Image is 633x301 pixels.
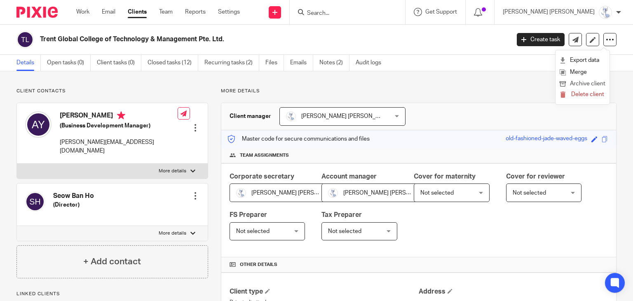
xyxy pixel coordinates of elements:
a: Closed tasks (12) [148,55,198,71]
p: [PERSON_NAME] [PERSON_NAME] [503,8,595,16]
span: Account manager [321,173,377,180]
a: Merge [560,66,605,78]
span: Not selected [420,190,454,196]
input: Search [306,10,380,17]
p: More details [159,168,186,174]
h5: (Business Development Manager) [60,122,178,130]
p: [PERSON_NAME][EMAIL_ADDRESS][DOMAIN_NAME] [60,138,178,155]
img: images.jfif [286,111,296,121]
button: Delete client [560,89,605,100]
p: Client contacts [16,88,208,94]
a: Export data [560,54,605,66]
a: Recurring tasks (2) [204,55,259,71]
a: Emails [290,55,313,71]
a: Notes (2) [319,55,349,71]
p: More details [159,230,186,237]
h4: Client type [230,287,419,296]
span: Not selected [328,228,361,234]
p: Linked clients [16,291,208,297]
h3: Client manager [230,112,271,120]
span: Not selected [236,228,270,234]
a: Clients [128,8,147,16]
a: Audit logs [356,55,387,71]
span: Team assignments [240,152,289,159]
p: Master code for secure communications and files [227,135,370,143]
h4: Seow Ban Ho [53,192,94,200]
img: images.jfif [599,6,612,19]
button: Archive client [560,79,605,89]
img: svg%3E [25,192,45,212]
span: [PERSON_NAME] [PERSON_NAME] [301,113,393,119]
span: Not selected [513,190,546,196]
p: More details [221,88,617,94]
span: FS Preparer [230,212,267,218]
h4: + Add contact [83,255,141,268]
span: Tax Preparer [321,212,362,218]
span: Other details [240,261,277,268]
span: Corporate secretary [230,173,294,180]
span: Delete client [571,92,604,97]
a: Team [159,8,173,16]
a: Settings [218,8,240,16]
img: svg%3E [16,31,34,48]
img: Pixie [16,7,58,18]
a: Files [265,55,284,71]
span: Get Support [425,9,457,15]
a: Email [102,8,115,16]
a: Create task [517,33,565,46]
h4: [PERSON_NAME] [60,111,178,122]
span: Cover for maternity [414,173,476,180]
h4: Address [419,287,608,296]
img: images.jfif [328,188,338,198]
span: [PERSON_NAME] [PERSON_NAME] [251,190,343,196]
a: Open tasks (0) [47,55,91,71]
h2: Trent Global College of Technology & Management Pte. Ltd. [40,35,412,44]
a: Client tasks (0) [97,55,141,71]
img: svg%3E [25,111,52,138]
span: [PERSON_NAME] [PERSON_NAME] [343,190,435,196]
h5: (Director) [53,201,94,209]
img: images.jfif [236,188,246,198]
a: Work [76,8,89,16]
a: Reports [185,8,206,16]
div: old-fashioned-jade-waved-eggs [506,134,587,144]
i: Primary [117,111,125,120]
span: Cover for reviewer [506,173,565,180]
a: Details [16,55,41,71]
